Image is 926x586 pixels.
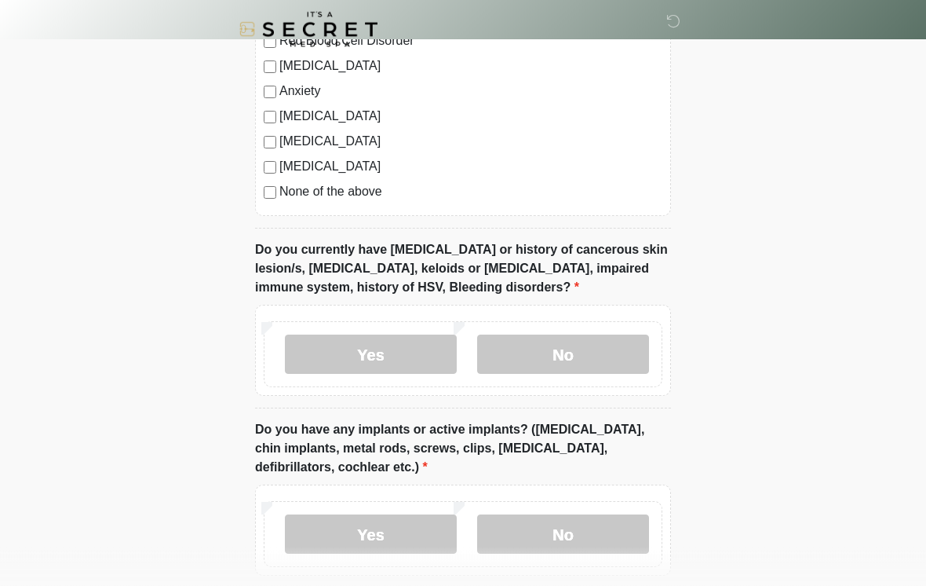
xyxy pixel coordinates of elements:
label: Do you currently have [MEDICAL_DATA] or history of cancerous skin lesion/s, [MEDICAL_DATA], keloi... [255,241,671,298]
input: [MEDICAL_DATA] [264,61,276,74]
img: It's A Secret Med Spa Logo [239,12,377,47]
label: [MEDICAL_DATA] [279,108,662,126]
label: Anxiety [279,82,662,101]
label: Yes [285,515,457,555]
label: No [477,335,649,375]
label: [MEDICAL_DATA] [279,158,662,177]
input: None of the above [264,187,276,200]
input: [MEDICAL_DATA] [264,112,276,124]
label: No [477,515,649,555]
label: [MEDICAL_DATA] [279,57,662,76]
label: Do you have any implants or active implants? ([MEDICAL_DATA], chin implants, metal rods, screws, ... [255,421,671,478]
label: None of the above [279,183,662,202]
input: Anxiety [264,86,276,99]
label: [MEDICAL_DATA] [279,133,662,152]
label: Yes [285,335,457,375]
input: [MEDICAL_DATA] [264,137,276,149]
input: [MEDICAL_DATA] [264,162,276,174]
